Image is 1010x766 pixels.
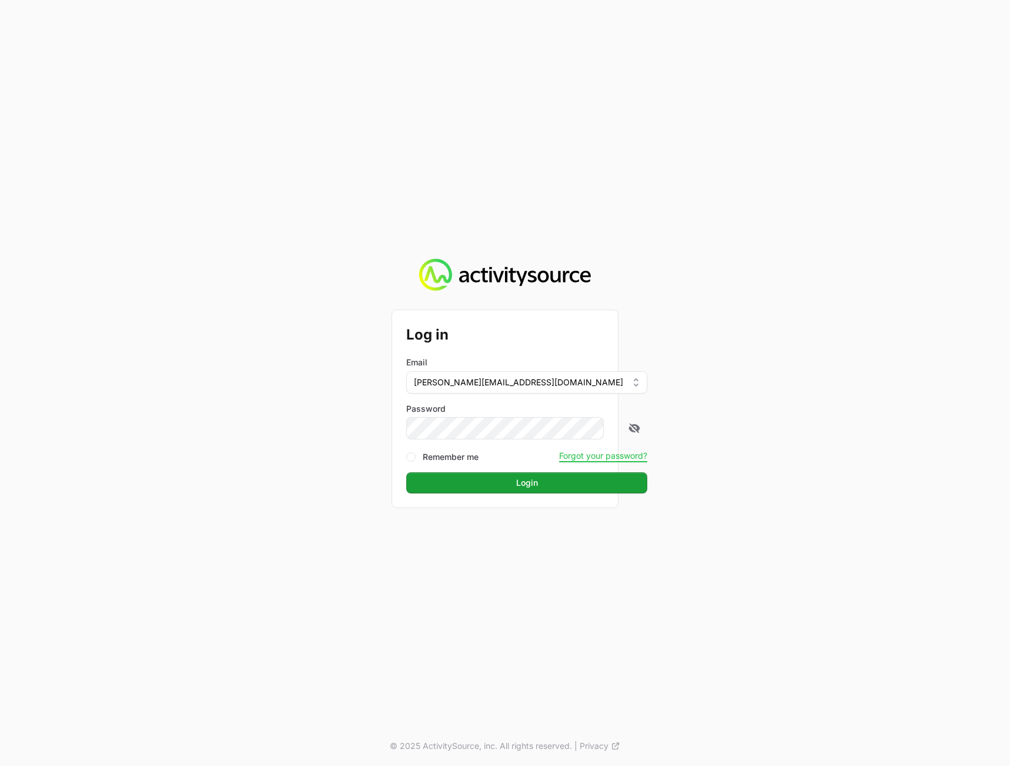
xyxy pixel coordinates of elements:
h2: Log in [406,324,647,345]
p: © 2025 ActivitySource, inc. All rights reserved. [390,740,572,752]
span: Login [516,476,538,490]
button: [PERSON_NAME][EMAIL_ADDRESS][DOMAIN_NAME] [406,371,647,394]
label: Remember me [423,451,479,463]
button: Forgot your password? [559,451,647,461]
span: [PERSON_NAME][EMAIL_ADDRESS][DOMAIN_NAME] [414,377,623,388]
span: | [574,740,577,752]
label: Email [406,357,427,368]
img: Activity Source [419,258,590,291]
label: Password [406,403,647,415]
button: Login [406,472,647,493]
a: Privacy [580,740,620,752]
